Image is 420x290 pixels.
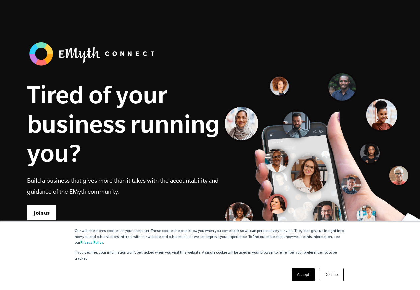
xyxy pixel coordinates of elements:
a: Accept [292,268,315,281]
h1: Tired of your business running you? [27,80,220,167]
p: Our website stores cookies on your computer. These cookies help us know you when you come back so... [75,228,346,246]
a: Join us [27,204,57,220]
img: banner_logo [27,40,160,68]
a: Decline [319,268,343,281]
p: If you decline, your information won’t be tracked when you visit this website. A single cookie wi... [75,250,346,262]
a: Privacy Policy [80,241,103,245]
span: Join us [34,209,50,217]
p: Build a business that gives more than it takes with the accountability and guidance of the EMyth ... [27,175,220,197]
